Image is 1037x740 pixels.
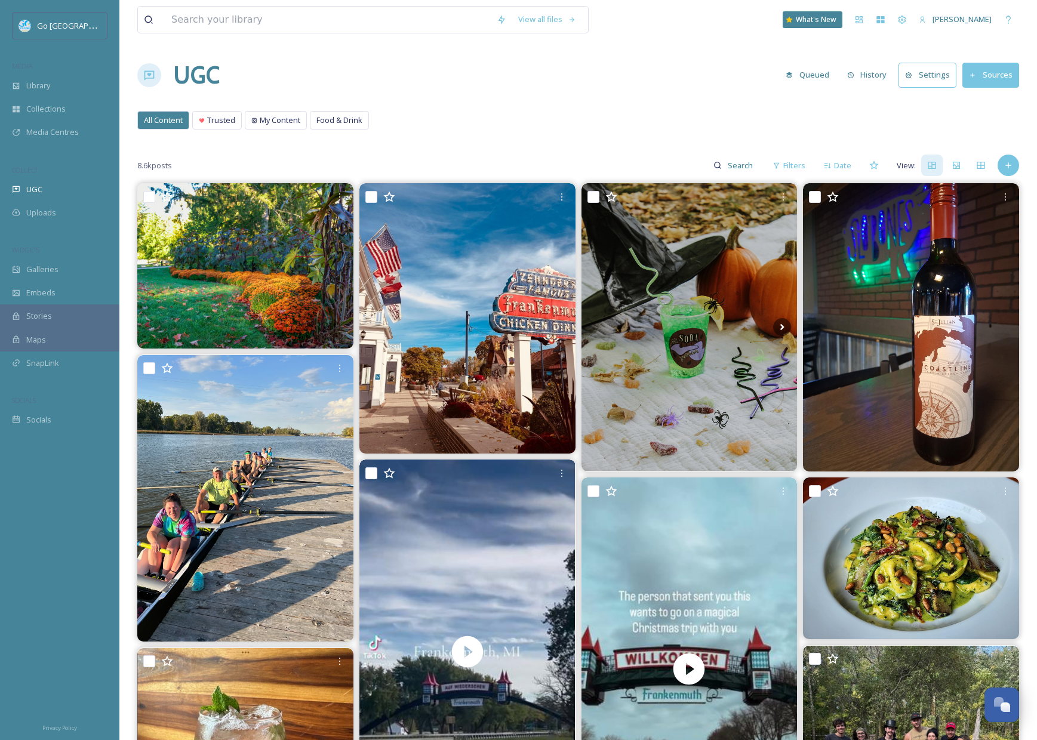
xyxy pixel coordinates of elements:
[834,160,851,171] span: Date
[897,160,916,171] span: View:
[26,127,79,138] span: Media Centres
[260,115,300,126] span: My Content
[581,183,798,471] img: Meet your newest obsession: Willows Brew 🍂🥤 The perfect fall blend of green apple in Mello Yello ...
[137,183,353,349] img: Chrysanthemums have arrived! Enjoy pops of fall in seasonal pots all through the Gardens and the ...
[37,20,125,31] span: Go [GEOGRAPHIC_DATA]
[26,334,46,346] span: Maps
[933,14,992,24] span: [PERSON_NAME]
[962,63,1019,87] button: Sources
[26,310,52,322] span: Stories
[26,80,50,91] span: Library
[841,63,899,87] a: History
[12,245,39,254] span: WIDGETS
[12,396,36,405] span: SOCIALS
[780,63,841,87] a: Queued
[26,357,59,369] span: SnapLink
[783,11,842,28] a: What's New
[12,61,33,70] span: MEDIA
[316,115,362,126] span: Food & Drink
[26,414,51,425] span: Socials
[26,264,59,275] span: Galleries
[165,7,491,33] input: Search your library
[207,115,235,126] span: Trusted
[26,103,66,115] span: Collections
[19,20,31,32] img: GoGreatLogo_MISkies_RegionalTrails%20%281%29.png
[26,184,42,195] span: UGC
[137,160,172,171] span: 8.6k posts
[12,165,38,174] span: COLLECT
[803,477,1019,639] img: 🍂 A Fall Favorite at Gratzi 🍝 Introducing Tortelloni al Pesto e Verdure — cheese-filled tortellon...
[137,355,353,642] img: monday night an 8+ was quick to hop on the water and get the most out of the remaining daylight a...
[173,57,220,93] a: UGC
[841,63,893,87] button: History
[898,63,956,87] button: Settings
[984,687,1019,722] button: Open Chat
[42,724,77,732] span: Privacy Policy
[783,160,805,171] span: Filters
[722,153,761,177] input: Search
[803,183,1019,471] img: We are happy to announce we are now serving St Julian's Red Coastline! Coastline is a lightly oak...
[512,8,582,31] a: View all files
[144,115,183,126] span: All Content
[26,207,56,218] span: Uploads
[359,183,576,454] img: 🍗 Whether you are Team Zehnder's of Frankenmuth or Team Frankenmuth Bavarian Inn Restaurant, you ...
[898,63,962,87] a: Settings
[780,63,835,87] button: Queued
[42,720,77,734] a: Privacy Policy
[26,287,56,298] span: Embeds
[913,8,998,31] a: [PERSON_NAME]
